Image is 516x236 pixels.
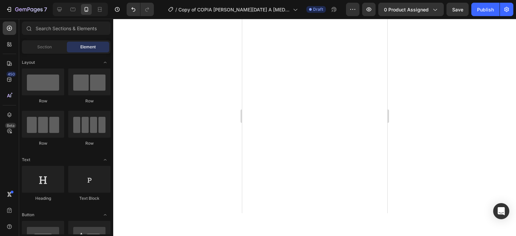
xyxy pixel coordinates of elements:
[44,5,47,13] p: 7
[178,6,290,13] span: Copy of COPIA [PERSON_NAME][DATE] A [MEDICAL_DATA] – Cápsulas de [MEDICAL_DATA] con Huanarpo para...
[22,157,30,163] span: Text
[80,44,96,50] span: Element
[446,3,469,16] button: Save
[477,6,494,13] div: Publish
[68,195,111,201] div: Text Block
[22,98,64,104] div: Row
[68,140,111,146] div: Row
[313,6,323,12] span: Draft
[3,3,50,16] button: 7
[22,212,34,218] span: Button
[100,209,111,220] span: Toggle open
[22,140,64,146] div: Row
[68,98,111,104] div: Row
[37,44,52,50] span: Section
[22,59,35,65] span: Layout
[22,21,111,35] input: Search Sections & Elements
[100,57,111,68] span: Toggle open
[6,72,16,77] div: 450
[127,3,154,16] div: Undo/Redo
[22,195,64,201] div: Heading
[100,154,111,165] span: Toggle open
[384,6,429,13] span: 0 product assigned
[175,6,177,13] span: /
[242,19,387,213] iframe: Design area
[378,3,444,16] button: 0 product assigned
[452,7,463,12] span: Save
[493,203,509,219] div: Open Intercom Messenger
[5,123,16,128] div: Beta
[471,3,500,16] button: Publish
